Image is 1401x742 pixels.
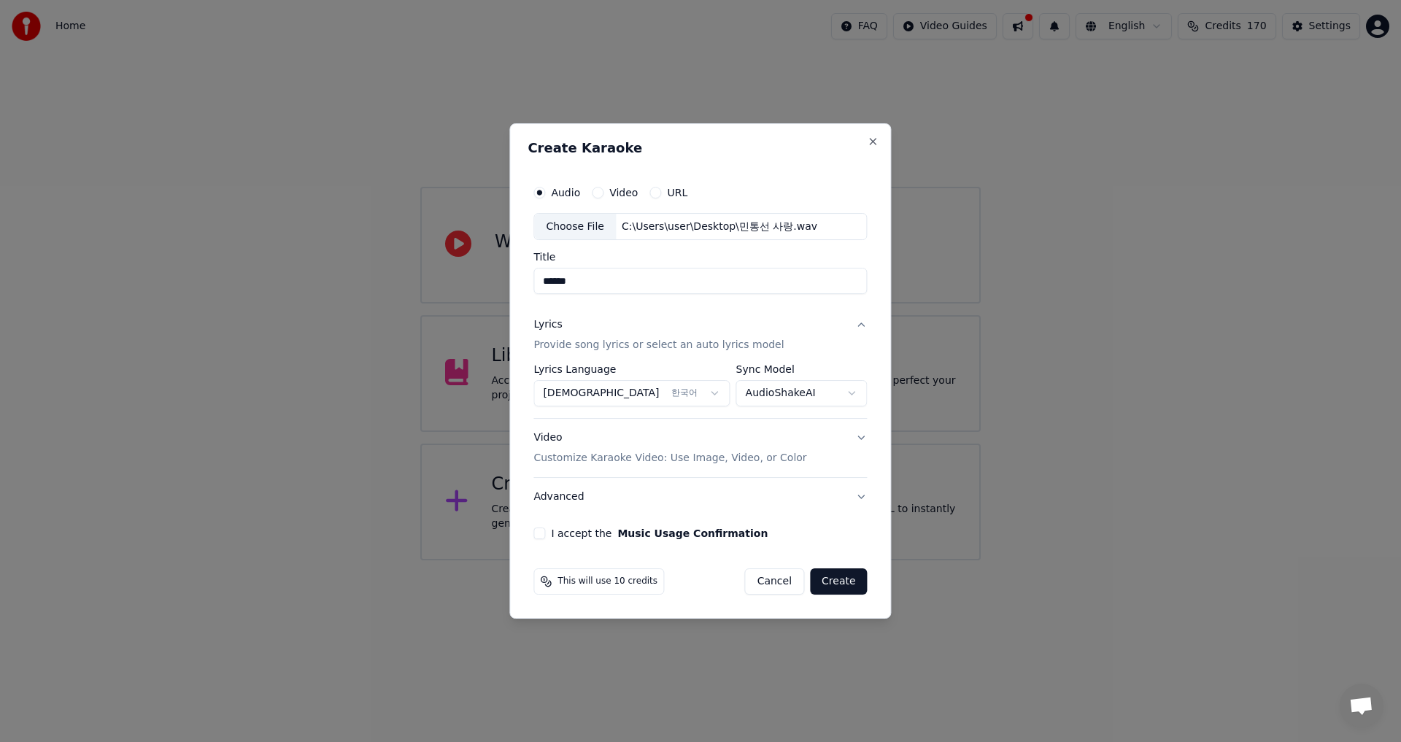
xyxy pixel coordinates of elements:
div: Choose File [534,214,616,240]
p: Provide song lyrics or select an auto lyrics model [533,339,784,353]
label: Sync Model [736,365,868,375]
button: Create [810,568,868,595]
label: Video [609,188,638,198]
div: LyricsProvide song lyrics or select an auto lyrics model [533,365,867,419]
label: URL [667,188,687,198]
button: Cancel [745,568,804,595]
label: I accept the [551,528,768,538]
label: Audio [551,188,580,198]
div: C:\Users\user\Desktop\민통선 사랑.wav [616,220,823,234]
button: VideoCustomize Karaoke Video: Use Image, Video, or Color [533,420,867,478]
span: This will use 10 credits [557,576,657,587]
div: Lyrics [533,318,562,333]
h2: Create Karaoke [528,142,873,155]
button: I accept the [617,528,768,538]
p: Customize Karaoke Video: Use Image, Video, or Color [533,451,806,465]
label: Title [533,252,867,263]
div: Video [533,431,806,466]
label: Lyrics Language [533,365,730,375]
button: LyricsProvide song lyrics or select an auto lyrics model [533,306,867,365]
button: Advanced [533,478,867,516]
